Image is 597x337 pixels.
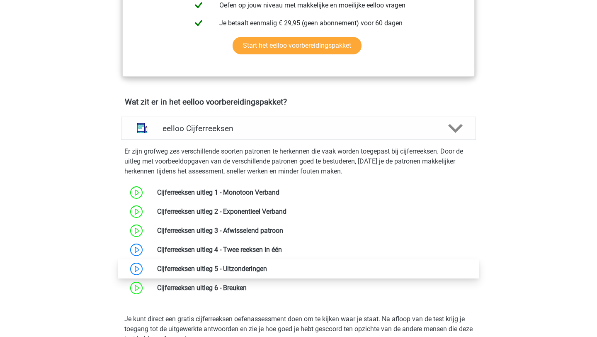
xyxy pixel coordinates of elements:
div: Cijferreeksen uitleg 5 - Uitzonderingen [151,264,476,274]
img: cijferreeksen [131,117,153,139]
div: Cijferreeksen uitleg 2 - Exponentieel Verband [151,207,476,217]
h4: Wat zit er in het eelloo voorbereidingspakket? [125,97,472,107]
div: Cijferreeksen uitleg 3 - Afwisselend patroon [151,226,476,236]
a: Start het eelloo voorbereidingspakket [233,37,362,54]
h4: eelloo Cijferreeksen [163,124,434,133]
div: Cijferreeksen uitleg 4 - Twee reeksen in één [151,245,476,255]
div: Cijferreeksen uitleg 6 - Breuken [151,283,476,293]
div: Cijferreeksen uitleg 1 - Monotoon Verband [151,188,476,198]
a: cijferreeksen eelloo Cijferreeksen [118,117,479,140]
p: Er zijn grofweg zes verschillende soorten patronen te herkennen die vaak worden toegepast bij cij... [124,147,473,176]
